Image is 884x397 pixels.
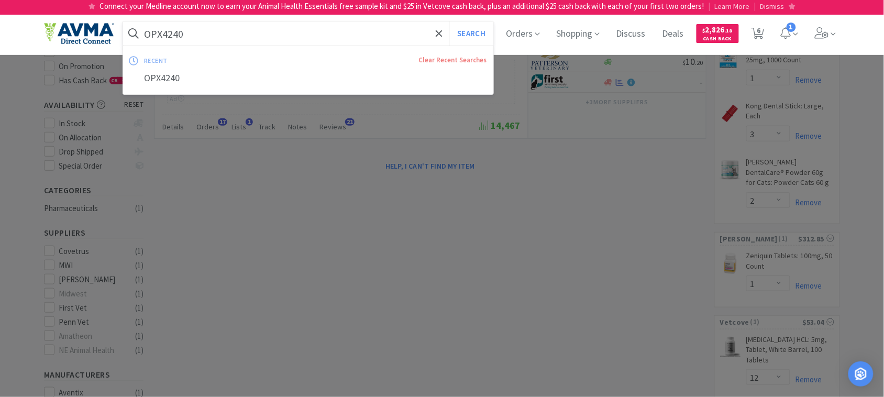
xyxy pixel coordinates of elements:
a: Clear Recent Searches [419,56,487,64]
span: . 18 [725,27,733,34]
input: Search by item, sku, manufacturer, ingredient, size... [123,21,493,46]
a: Deals [658,29,688,39]
span: Orders [502,13,544,54]
span: | [709,1,711,11]
span: 1 [787,23,796,32]
div: recent [144,52,293,69]
span: $ [703,27,705,34]
div: Open Intercom Messenger [848,361,874,387]
a: 6 [747,30,769,40]
a: $2,826.18Cash Back [697,19,739,48]
button: Search [449,21,493,46]
img: e4e33dab9f054f5782a47901c742baa9_102.png [44,23,114,45]
a: Discuss [612,29,650,39]
span: Deals [658,13,688,54]
span: 2,826 [703,25,733,35]
span: Discuss [612,13,650,54]
span: Cash Back [703,36,733,43]
span: | [754,1,756,11]
span: Shopping [552,13,604,54]
span: Learn More [715,2,750,11]
span: 6 [757,9,761,51]
div: OPX4240 [123,69,493,88]
span: Dismiss [760,2,784,11]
